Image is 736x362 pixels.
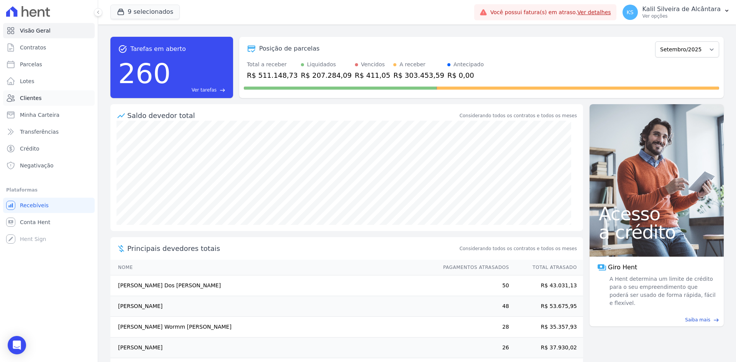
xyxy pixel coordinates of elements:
div: Total a receber [247,61,298,69]
span: east [713,317,719,323]
div: Plataformas [6,185,92,195]
a: Ver detalhes [577,9,611,15]
span: Saiba mais [685,316,710,323]
span: Parcelas [20,61,42,68]
span: task_alt [118,44,127,54]
th: Pagamentos Atrasados [436,260,509,275]
div: Vencidos [361,61,385,69]
td: R$ 53.675,95 [509,296,583,317]
td: [PERSON_NAME] Wormm [PERSON_NAME] [110,317,436,337]
span: Lotes [20,77,34,85]
a: Conta Hent [3,215,95,230]
span: Ver tarefas [192,87,217,93]
td: 26 [436,337,509,358]
a: Saiba mais east [594,316,719,323]
div: Antecipado [453,61,484,69]
a: Parcelas [3,57,95,72]
span: Visão Geral [20,27,51,34]
span: Clientes [20,94,41,102]
td: 48 [436,296,509,317]
a: Recebíveis [3,198,95,213]
span: Contratos [20,44,46,51]
td: 28 [436,317,509,337]
a: Visão Geral [3,23,95,38]
div: R$ 303.453,59 [393,70,444,80]
span: a crédito [599,223,715,241]
div: Posição de parcelas [259,44,320,53]
div: R$ 511.148,73 [247,70,298,80]
button: KS Kalil Silveira de Alcântara Ver opções [616,2,736,23]
span: A Hent determina um limite de crédito para o seu empreendimento que poderá ser usado de forma ráp... [608,275,716,307]
a: Clientes [3,90,95,106]
a: Ver tarefas east [174,87,225,93]
a: Contratos [3,40,95,55]
div: Saldo devedor total [127,110,458,121]
div: R$ 411,05 [355,70,391,80]
td: R$ 43.031,13 [509,275,583,296]
p: Ver opções [642,13,721,19]
span: Crédito [20,145,39,152]
div: R$ 207.284,09 [301,70,352,80]
td: [PERSON_NAME] [110,296,436,317]
span: Acesso [599,205,715,223]
a: Minha Carteira [3,107,95,123]
span: Recebíveis [20,201,49,209]
a: Negativação [3,158,95,173]
td: [PERSON_NAME] Dos [PERSON_NAME] [110,275,436,296]
td: [PERSON_NAME] [110,337,436,358]
span: Considerando todos os contratos e todos os meses [460,245,577,252]
div: Liquidados [307,61,336,69]
td: 50 [436,275,509,296]
span: Tarefas em aberto [130,44,186,54]
a: Crédito [3,141,95,156]
span: Conta Hent [20,218,50,226]
span: Giro Hent [608,263,637,272]
div: Open Intercom Messenger [8,336,26,354]
div: 260 [118,54,171,93]
div: Considerando todos os contratos e todos os meses [460,112,577,119]
td: R$ 37.930,02 [509,337,583,358]
th: Total Atrasado [509,260,583,275]
button: 9 selecionados [110,5,180,19]
th: Nome [110,260,436,275]
p: Kalil Silveira de Alcântara [642,5,721,13]
span: Negativação [20,162,54,169]
span: Principais devedores totais [127,243,458,254]
td: R$ 35.357,93 [509,317,583,337]
span: Você possui fatura(s) em atraso. [490,8,611,16]
a: Lotes [3,74,95,89]
div: A receber [399,61,426,69]
div: R$ 0,00 [447,70,484,80]
span: Minha Carteira [20,111,59,119]
span: KS [627,10,634,15]
span: Transferências [20,128,59,136]
span: east [220,87,225,93]
a: Transferências [3,124,95,139]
